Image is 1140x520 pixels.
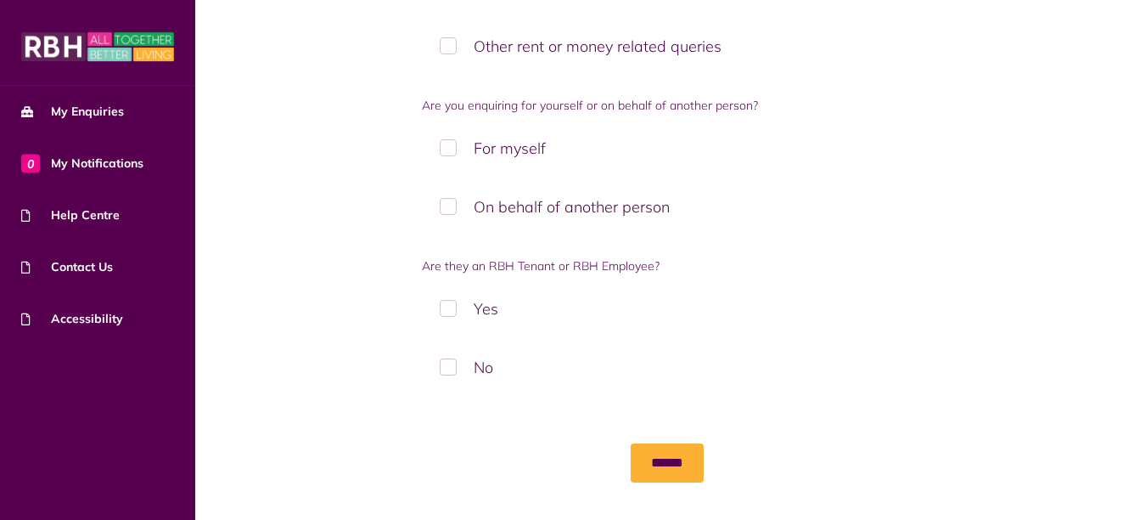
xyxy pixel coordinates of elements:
[21,310,123,328] span: Accessibility
[21,155,143,172] span: My Notifications
[21,103,124,121] span: My Enquiries
[422,123,913,173] label: For myself
[422,21,913,71] label: Other rent or money related queries
[422,257,913,275] label: Are they an RBH Tenant or RBH Employee?
[422,97,913,115] label: Are you enquiring for yourself or on behalf of another person?
[422,342,913,393] label: No
[21,154,40,172] span: 0
[21,30,174,64] img: MyRBH
[21,258,113,276] span: Contact Us
[21,206,120,224] span: Help Centre
[422,284,913,334] label: Yes
[422,182,913,232] label: On behalf of another person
